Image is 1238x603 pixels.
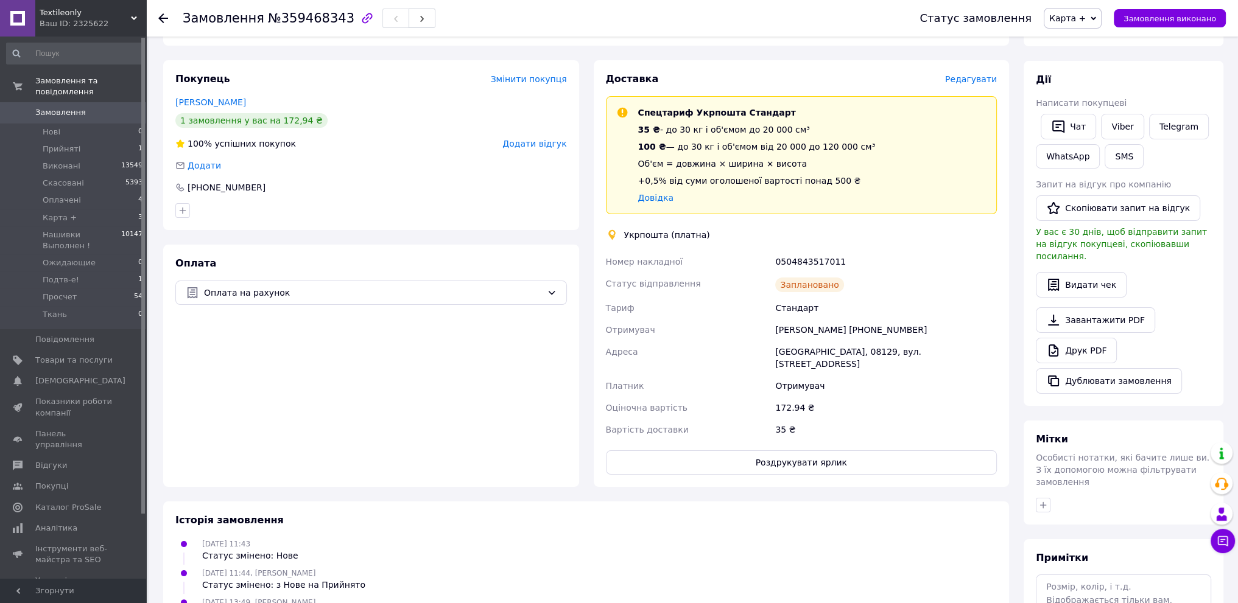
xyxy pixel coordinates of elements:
span: Відгуки [35,460,67,471]
div: - до 30 кг і об'ємом до 20 000 см³ [638,124,876,136]
span: Оплачені [43,195,81,206]
span: Особисті нотатки, які бачите лише ви. З їх допомогою можна фільтрувати замовлення [1036,453,1209,487]
span: Тариф [606,303,635,313]
button: Чат з покупцем [1211,529,1235,553]
span: Примітки [1036,552,1088,563]
span: [DEMOGRAPHIC_DATA] [35,375,125,386]
span: 3 [138,212,142,223]
span: Нові [43,127,60,138]
span: Запит на відгук про компанію [1036,180,1171,189]
a: [PERSON_NAME] [175,97,246,107]
div: Статус змінено: з Нове на Прийнято [202,579,365,591]
span: Нашивки Выполнен ! [43,229,121,251]
div: Повернутися назад [158,12,168,24]
span: Адреса [606,347,638,357]
span: Оплата [175,257,216,269]
span: Товари та послуги [35,355,113,366]
span: Додати відгук [502,139,566,148]
span: Каталог ProSale [35,502,101,513]
div: Об'єм = довжина × ширина × висота [638,158,876,170]
span: Замовлення виконано [1124,14,1216,23]
span: Ткань [43,309,67,320]
div: успішних покупок [175,138,296,150]
span: Редагувати [945,74,997,84]
span: Оплата на рахунок [204,286,542,299]
a: Друк PDF [1036,338,1117,363]
span: Управління сайтом [35,575,113,597]
span: 54 [134,291,142,302]
a: WhatsApp [1036,144,1100,169]
span: Вартість доставки [606,425,689,434]
span: 35 ₴ [638,125,660,134]
div: Ваш ID: 2325622 [40,18,146,29]
span: Статус відправлення [606,279,701,288]
span: Дії [1036,74,1051,85]
span: У вас є 30 днів, щоб відправити запит на відгук покупцеві, скопіювавши посилання. [1036,227,1207,261]
a: Довідка [638,193,674,203]
span: Платник [606,381,644,391]
span: Скасовані [43,178,84,189]
button: Видати чек [1036,272,1127,298]
a: Viber [1101,114,1144,139]
span: Повідомлення [35,334,94,345]
button: SMS [1105,144,1144,169]
span: 1 [138,274,142,285]
button: Скопіювати запит на відгук [1036,195,1200,221]
span: Інструменти веб-майстра та SEO [35,543,113,565]
span: Ожидающие [43,257,96,268]
span: №359468343 [268,11,354,26]
span: Мітки [1036,433,1068,445]
a: Telegram [1149,114,1209,139]
div: Заплановано [775,277,844,292]
span: Покупці [35,481,68,492]
span: 100 ₴ [638,142,666,152]
span: [DATE] 11:44, [PERSON_NAME] [202,569,315,577]
div: — до 30 кг і об'ємом від 20 000 до 120 000 см³ [638,141,876,153]
span: 13549 [121,161,142,172]
button: Замовлення виконано [1114,9,1226,27]
span: 0 [138,309,142,320]
span: 5393 [125,178,142,189]
span: Замовлення [35,107,86,118]
span: Прийняті [43,144,80,155]
span: Подтв-е! [43,274,79,285]
span: Замовлення [183,11,264,26]
div: 172.94 ₴ [773,397,999,419]
span: 100% [188,139,212,148]
div: 35 ₴ [773,419,999,441]
div: Статус замовлення [920,12,1032,24]
span: Аналітика [35,523,77,534]
span: Оціночна вартість [606,403,688,413]
div: 0504843517011 [773,251,999,273]
span: Доставка [606,73,659,85]
span: 10147 [121,229,142,251]
div: +0,5% від суми оголошеної вартості понад 500 ₴ [638,175,876,187]
span: Панель управління [35,428,113,450]
span: 0 [138,257,142,268]
a: Завантажити PDF [1036,307,1155,333]
div: Укрпошта (платна) [621,229,713,241]
div: Статус змінено: Нове [202,549,298,562]
button: Дублювати замовлення [1036,368,1182,394]
div: Стандарт [773,297,999,319]
span: Textileonly [40,7,131,18]
span: Додати [188,161,221,170]
span: Карта + [43,212,77,223]
span: Показники роботи компанії [35,396,113,418]
span: Історія замовлення [175,514,284,526]
div: 1 замовлення у вас на 172,94 ₴ [175,113,328,128]
span: Покупець [175,73,230,85]
div: [PERSON_NAME] [PHONE_NUMBER] [773,319,999,341]
span: Написати покупцеві [1036,98,1127,108]
span: Виконані [43,161,80,172]
span: Карта + [1049,13,1086,23]
button: Чат [1041,114,1096,139]
span: Просчет [43,291,77,302]
input: Пошук [6,43,144,64]
div: [PHONE_NUMBER] [186,181,267,193]
span: 0 [138,127,142,138]
span: Спецтариф Укрпошта Стандарт [638,108,796,117]
div: Отримувач [773,375,999,397]
span: [DATE] 11:43 [202,540,250,548]
span: Замовлення та повідомлення [35,75,146,97]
